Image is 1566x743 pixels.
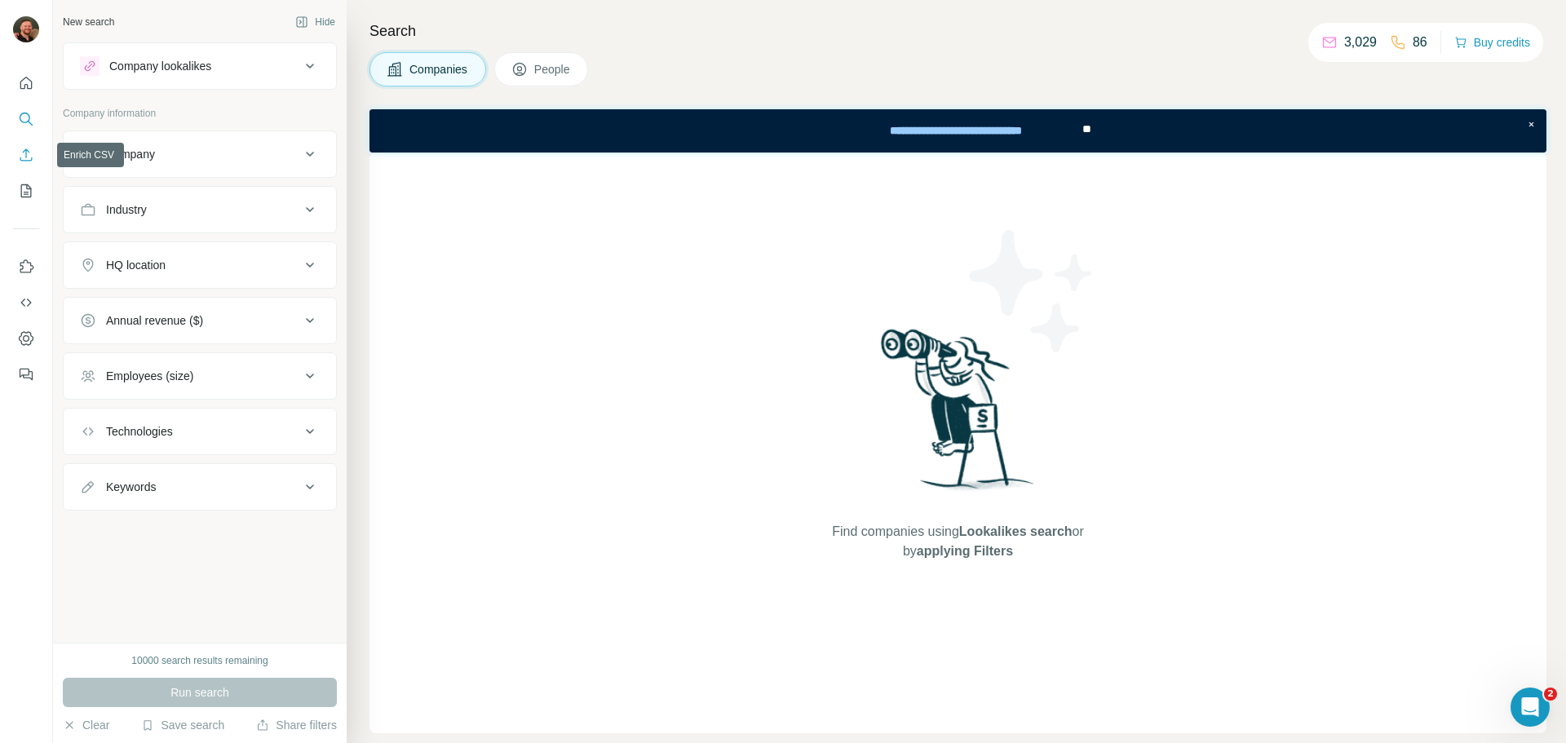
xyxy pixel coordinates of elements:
button: Industry [64,190,336,229]
button: Search [13,104,39,134]
iframe: Intercom live chat [1511,688,1550,727]
button: Save search [141,717,224,733]
div: 10000 search results remaining [131,653,268,668]
button: Clear [63,717,109,733]
button: My lists [13,176,39,206]
button: Use Surfe on LinkedIn [13,252,39,281]
button: Technologies [64,412,336,451]
div: New search [63,15,114,29]
span: Find companies using or by [827,522,1088,561]
button: Dashboard [13,324,39,353]
span: Lookalikes search [959,524,1073,538]
div: HQ location [106,257,166,273]
h4: Search [369,20,1546,42]
div: Company lookalikes [109,58,211,74]
button: Quick start [13,69,39,98]
span: People [534,61,572,77]
div: Industry [106,201,147,218]
img: Avatar [13,16,39,42]
span: applying Filters [917,544,1013,558]
button: Employees (size) [64,356,336,396]
button: HQ location [64,245,336,285]
button: Feedback [13,360,39,389]
span: Companies [409,61,469,77]
button: Share filters [256,717,337,733]
button: Enrich CSV [13,140,39,170]
button: Keywords [64,467,336,506]
div: Company [106,146,155,162]
button: Annual revenue ($) [64,301,336,340]
div: Employees (size) [106,368,193,384]
img: Surfe Illustration - Stars [958,218,1105,365]
button: Use Surfe API [13,288,39,317]
button: Company [64,135,336,174]
p: 86 [1413,33,1427,52]
button: Company lookalikes [64,46,336,86]
button: Hide [284,10,347,34]
button: Buy credits [1454,31,1530,54]
p: Company information [63,106,337,121]
img: Surfe Illustration - Woman searching with binoculars [874,325,1043,506]
div: Keywords [106,479,156,495]
p: 3,029 [1344,33,1377,52]
div: Technologies [106,423,173,440]
iframe: Banner [369,109,1546,153]
div: Annual revenue ($) [106,312,203,329]
span: 2 [1544,688,1557,701]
